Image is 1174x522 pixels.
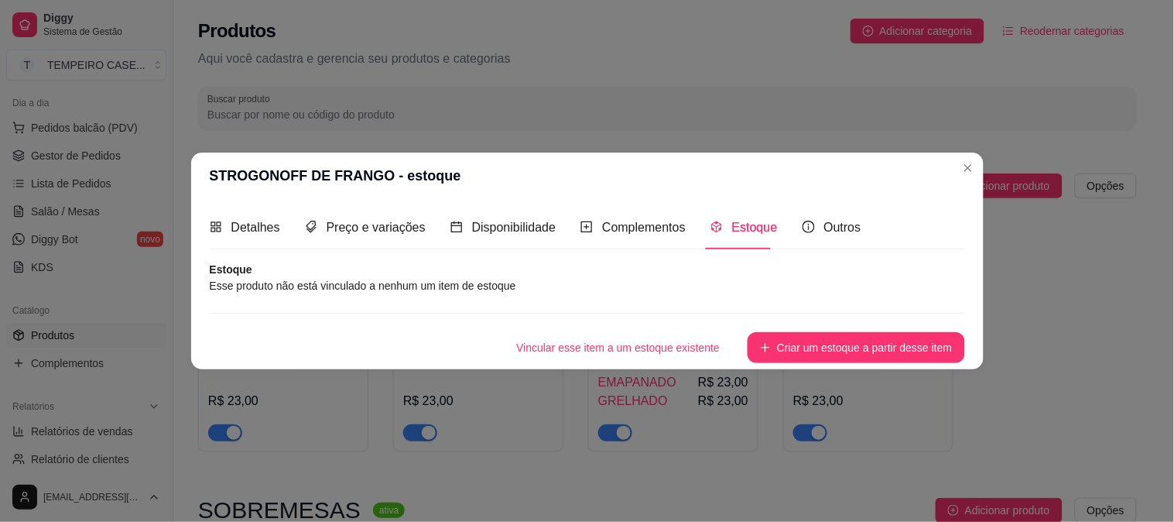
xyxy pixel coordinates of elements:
span: Outros [824,221,861,234]
span: calendar [450,221,463,233]
span: Complementos [602,221,686,234]
span: plus-square [580,221,593,233]
article: Esse produto não está vinculado a nenhum um item de estoque [210,277,965,294]
span: info-circle [803,221,815,233]
article: Estoque [210,262,965,277]
span: appstore [210,221,222,233]
span: tags [305,221,317,233]
span: plus [760,342,771,353]
header: STROGONOFF DE FRANGO - estoque [191,153,984,199]
span: Disponibilidade [472,221,556,234]
button: Vincular esse item a um estoque existente [504,332,732,363]
span: Estoque [732,221,778,234]
span: Preço e variações [327,221,426,234]
span: code-sandbox [710,221,723,233]
button: Close [956,156,981,180]
span: Detalhes [231,221,280,234]
button: plusCriar um estoque a partir desse item [748,332,964,363]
